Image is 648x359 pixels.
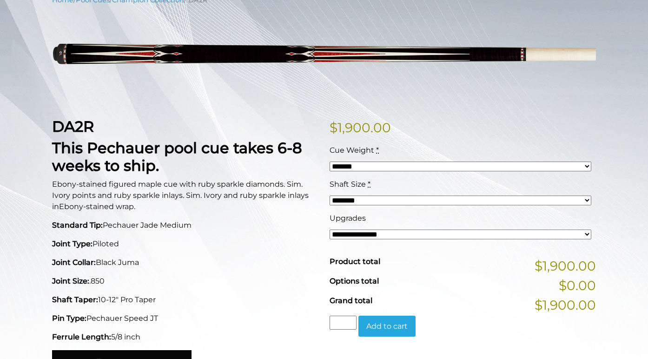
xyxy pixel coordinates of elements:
strong: Shaft Taper: [52,295,98,304]
strong: Ferrule Length: [52,332,111,341]
abbr: required [376,146,379,155]
p: Pechauer Speed JT [52,313,318,324]
span: Options total [330,277,379,285]
span: $1,900.00 [535,295,596,315]
p: Pechauer Jade Medium [52,220,318,231]
span: $0.00 [559,276,596,295]
strong: Joint Size: [52,277,89,285]
strong: Joint Collar: [52,258,96,267]
p: Piloted [52,238,318,250]
span: $1,900.00 [535,256,596,276]
span: Product total [330,257,380,266]
p: Black Juma [52,257,318,268]
img: DA2R-UPDATED.png [52,12,596,103]
p: 5/8 inch [52,332,318,343]
bdi: 1,900.00 [330,120,391,135]
span: Ebony-stained figured maple cue with ruby sparkle diamonds. Sim. Ivory points and ruby sparkle in... [52,180,309,211]
span: Shaft Size [330,180,366,189]
button: Add to cart [358,316,416,337]
strong: DA2R [52,117,94,135]
strong: Pin Type: [52,314,86,323]
abbr: required [368,180,370,189]
span: Grand total [330,296,372,305]
input: Product quantity [330,316,357,330]
span: $ [330,120,337,135]
p: 10-12" Pro Taper [52,294,318,305]
strong: Standard Tip: [52,221,103,230]
p: .850 [52,276,318,287]
strong: This Pechauer pool cue takes 6-8 weeks to ship. [52,139,302,175]
span: Cue Weight [330,146,374,155]
strong: Joint Type: [52,239,93,248]
span: Ebony-stained wrap. [59,202,135,211]
span: Upgrades [330,214,366,223]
